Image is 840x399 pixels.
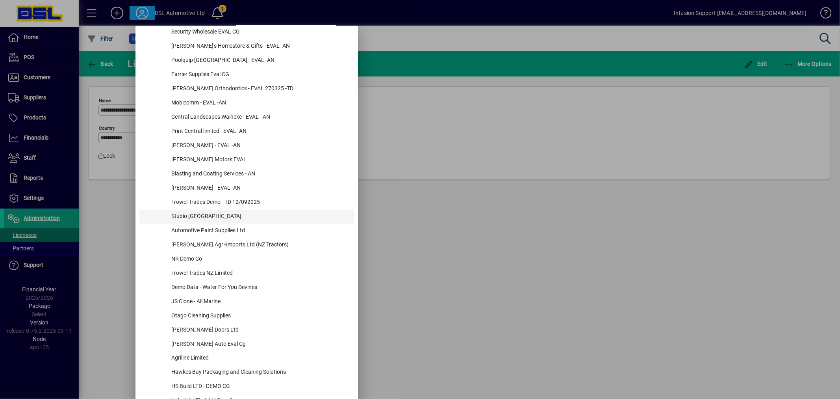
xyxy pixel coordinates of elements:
div: Security Wholesale EVAL CG [165,25,354,39]
button: HS Build LTD - DEMO CG [139,380,354,394]
button: [PERSON_NAME] - EVAL -AN [139,139,354,153]
div: Agriline Limited [165,352,354,366]
button: JS Clone - All Marine [139,295,354,309]
div: Trowel Trades Demo - TD 12/092025 [165,196,354,210]
button: [PERSON_NAME] Orthodontics - EVAL 270325 -TD [139,82,354,96]
div: Print Central limited - EVAL -AN [165,125,354,139]
button: Print Central limited - EVAL -AN [139,125,354,139]
div: [PERSON_NAME] Auto Eval Cg [165,337,354,352]
button: Mobicomm - EVAL -AN [139,96,354,110]
button: Demo Data - Water For You Devines [139,281,354,295]
div: [PERSON_NAME] Agri-Imports Ltd (NZ Tractors) [165,238,354,252]
div: [PERSON_NAME]'s Homestore & Gifts - EVAL -AN [165,39,354,54]
div: [PERSON_NAME] - EVAL -AN [165,139,354,153]
button: [PERSON_NAME] Doors Ltd [139,323,354,337]
button: [PERSON_NAME] Agri-Imports Ltd (NZ Tractors) [139,238,354,252]
button: Trowel Trades NZ Limited [139,267,354,281]
button: Blasting and Coating Services - AN [139,167,354,181]
div: Mobicomm - EVAL -AN [165,96,354,110]
button: NR Demo Co [139,252,354,267]
div: JS Clone - All Marine [165,295,354,309]
div: NR Demo Co [165,252,354,267]
div: Blasting and Coating Services - AN [165,167,354,181]
div: [PERSON_NAME] Motors EVAL [165,153,354,167]
div: [PERSON_NAME] Orthodontics - EVAL 270325 -TD [165,82,354,96]
div: Central Landscapes Waiheke - EVAL - AN [165,110,354,125]
button: Agriline Limited [139,352,354,366]
button: Otago Cleaning Supplies [139,309,354,323]
button: Studio [GEOGRAPHIC_DATA] [139,210,354,224]
button: Poolquip [GEOGRAPHIC_DATA] - EVAL -AN [139,54,354,68]
div: Farrier Supplies Eval CG [165,68,354,82]
button: Trowel Trades Demo - TD 12/092025 [139,196,354,210]
div: Studio [GEOGRAPHIC_DATA] [165,210,354,224]
div: Poolquip [GEOGRAPHIC_DATA] - EVAL -AN [165,54,354,68]
div: Otago Cleaning Supplies [165,309,354,323]
div: [PERSON_NAME] Doors Ltd [165,323,354,337]
div: Automotive Paint Supplies Ltd [165,224,354,238]
button: Automotive Paint Supplies Ltd [139,224,354,238]
button: Farrier Supplies Eval CG [139,68,354,82]
button: Security Wholesale EVAL CG [139,25,354,39]
div: Trowel Trades NZ Limited [165,267,354,281]
div: HS Build LTD - DEMO CG [165,380,354,394]
button: [PERSON_NAME] Motors EVAL [139,153,354,167]
button: [PERSON_NAME] - EVAL -AN [139,181,354,196]
button: Central Landscapes Waiheke - EVAL - AN [139,110,354,125]
div: [PERSON_NAME] - EVAL -AN [165,181,354,196]
button: Hawkes Bay Packaging and Cleaning Solutions [139,366,354,380]
button: [PERSON_NAME] Auto Eval Cg [139,337,354,352]
div: Hawkes Bay Packaging and Cleaning Solutions [165,366,354,380]
div: Demo Data - Water For You Devines [165,281,354,295]
button: [PERSON_NAME]'s Homestore & Gifts - EVAL -AN [139,39,354,54]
